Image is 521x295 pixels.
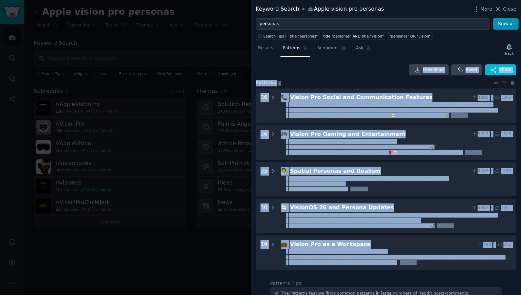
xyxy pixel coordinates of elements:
a: title:"personas" AND title:"vision" [322,32,386,40]
label: Patterns Tips [270,281,301,286]
span: 5027 [472,131,489,137]
span: Reset [466,67,477,73]
span: 5 [278,82,281,86]
span: 793 [477,242,491,248]
button: Share [485,64,516,75]
span: · [491,95,492,101]
div: - [286,218,287,223]
span: 4996 [472,95,489,101]
button: More [473,6,492,13]
div: 36 [260,93,267,118]
div: "personas" OR "vision" [389,34,431,39]
span: AVP as a workspace: a software developer perspective [289,250,388,254]
span: Patterns [283,45,300,51]
span: Just released for visionOS 26: Gravitas Dark Matter made for Apple Vision Pro 🚀 [289,224,435,228]
span: 🧑‍🎨 [281,168,288,174]
span: in [302,6,305,12]
div: - [286,113,287,118]
div: - [286,150,287,155]
span: 📞 [281,94,288,101]
div: Vision Pro as a Workspace [290,240,475,249]
span: 4482 [472,168,489,174]
div: Keyword Search Apple vision pro personas [256,5,384,13]
span: What is the Zoom/Teams video call experience on AVP? Can I easily join a zoom, use my persona, an... [289,213,499,217]
button: Track [502,42,516,57]
a: "personas" OR "vision" [388,32,432,40]
input: Try a keyword related to your business [256,18,490,30]
span: More [480,6,492,13]
span: The new persona is so realistic. [289,182,346,186]
span: Persona as a macbook camera option while in AVP/Macbook [289,261,397,265]
div: 19 [260,240,267,265]
div: - [286,187,287,191]
span: + 27 more [437,224,454,228]
span: Gravitas Dark Matter – Vision Pro Arcade Shooter (Solo Dev) [289,139,398,144]
div: - [286,181,287,186]
span: The new spatial personas are unreal, once they are full body it will be absolutely insane. [289,176,449,180]
div: 30 [260,203,267,228]
span: Text legibility and input responsiveness is so much better on visionOS 26 [289,218,421,222]
div: - [286,176,287,181]
span: Download [423,67,444,73]
a: Sentiment [315,43,349,57]
div: 36 [260,130,267,155]
div: - [286,139,287,144]
div: 35 [260,167,267,192]
span: · [491,131,492,137]
span: 342 [497,242,511,248]
a: Patterns [280,43,310,57]
span: · [491,205,492,211]
div: - [286,102,287,107]
span: 1343 [494,95,511,101]
span: We're having the biggest social event on the Vision Pro! 🤯 IMMERSIVE WATCH PARTY 🎉 [289,114,449,118]
button: Search Tips [256,32,286,40]
span: 💼 [281,241,288,247]
div: - [286,260,287,265]
div: - [286,145,287,149]
div: VisionOS 26 and Persona Updates [290,203,469,212]
span: VisionOS 26 Persona comparison [289,187,348,191]
span: Pattern s [256,80,276,86]
span: 1329 [494,131,511,137]
span: 1213 [494,168,511,174]
div: title:"personas" [290,34,318,39]
div: - [286,255,287,260]
span: + 32 more [350,187,367,191]
a: title:"personas" [288,32,319,40]
button: Close [494,6,516,13]
span: · [491,168,492,174]
div: Vision Pro Social and Communication Features [290,93,469,102]
span: 5807 [472,205,489,211]
a: Download [409,64,449,75]
div: - [286,108,287,113]
div: Track [504,51,514,56]
span: Just released for visionOS 26: Gravitas Dark Matter made for Apple Vision Pro 🚀 [289,145,435,149]
span: What is the Zoom/Teams video call experience on AVP? Can I easily join a zoom, use my persona, an... [289,108,499,112]
button: Browse [493,18,519,30]
span: Ask [356,45,364,51]
div: - [286,223,287,228]
span: Close [503,6,516,13]
span: Share [499,67,511,73]
span: Search Tips [263,34,284,39]
button: Reset [451,64,482,75]
span: · [493,242,495,248]
span: 🎮 [281,131,288,137]
a: Results [256,43,276,57]
span: + 33 more [465,150,482,155]
span: Could we ever reach a future where Vision Pro users can see each other’s real faces even while bo... [289,103,497,112]
div: - [286,249,287,254]
div: Vision Pro Gaming and Entertainment [290,130,469,139]
span: + 33 more [451,114,468,118]
div: - [286,213,287,218]
a: Ask [354,43,373,57]
span: 🔄 [281,204,288,211]
span: 1 more day until IMMERSIVE WATCH PARTY premiere!! 🥊 🤯 Free experience [DATE] on Vantage [289,150,463,155]
span: 1661 [494,205,511,211]
div: title:"personas" AND title:"vision" [323,34,384,39]
span: Sentiment [317,45,339,51]
div: Spatial Personas and Realism [290,167,469,176]
span: Looking for a way to use Apple Vision Pro’s Persona avatar as a webcam on Windows (for facial exp... [289,255,509,264]
span: + 16 more [400,261,417,265]
span: Results [258,45,273,51]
